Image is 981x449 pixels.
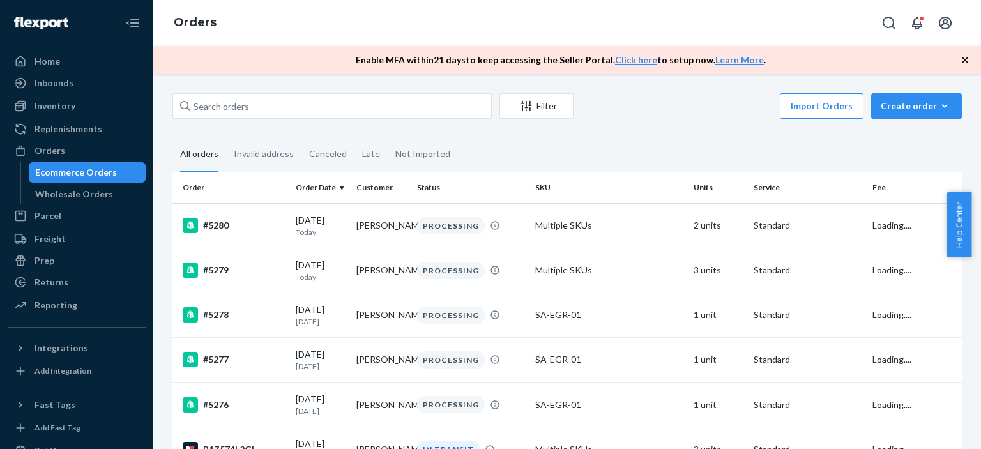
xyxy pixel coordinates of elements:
[688,172,749,203] th: Units
[34,123,102,135] div: Replenishments
[14,17,68,29] img: Flexport logo
[8,272,146,293] a: Returns
[715,54,764,65] a: Learn More
[29,184,146,204] a: Wholesale Orders
[34,365,91,376] div: Add Integration
[535,399,683,411] div: SA-EGR-01
[8,206,146,226] a: Parcel
[34,100,75,112] div: Inventory
[535,353,683,366] div: SA-EGR-01
[867,293,962,337] td: Loading....
[172,172,291,203] th: Order
[34,422,80,433] div: Add Fast Tag
[932,10,958,36] button: Open account menu
[296,303,346,327] div: [DATE]
[172,93,492,119] input: Search orders
[34,55,60,68] div: Home
[754,264,862,277] p: Standard
[296,406,346,416] p: [DATE]
[296,361,346,372] p: [DATE]
[351,203,412,248] td: [PERSON_NAME]
[34,254,54,267] div: Prep
[163,4,227,42] ol: breadcrumbs
[35,166,117,179] div: Ecommerce Orders
[530,248,688,293] td: Multiple SKUs
[34,232,66,245] div: Freight
[351,383,412,427] td: [PERSON_NAME]
[8,229,146,249] a: Freight
[904,10,930,36] button: Open notifications
[780,93,863,119] button: Import Orders
[8,141,146,161] a: Orders
[351,293,412,337] td: [PERSON_NAME]
[417,262,485,279] div: PROCESSING
[180,137,218,172] div: All orders
[8,420,146,436] a: Add Fast Tag
[351,248,412,293] td: [PERSON_NAME]
[29,162,146,183] a: Ecommerce Orders
[688,293,749,337] td: 1 unit
[417,351,485,369] div: PROCESSING
[309,137,347,171] div: Canceled
[8,96,146,116] a: Inventory
[183,218,285,233] div: #5280
[8,295,146,316] a: Reporting
[296,259,346,282] div: [DATE]
[417,307,485,324] div: PROCESSING
[34,399,75,411] div: Fast Tags
[362,137,380,171] div: Late
[183,352,285,367] div: #5277
[296,348,346,372] div: [DATE]
[8,51,146,72] a: Home
[535,308,683,321] div: SA-EGR-01
[947,192,971,257] button: Help Center
[291,172,351,203] th: Order Date
[754,219,862,232] p: Standard
[8,338,146,358] button: Integrations
[296,316,346,327] p: [DATE]
[34,342,88,354] div: Integrations
[688,248,749,293] td: 3 units
[8,119,146,139] a: Replenishments
[120,10,146,36] button: Close Navigation
[296,227,346,238] p: Today
[688,203,749,248] td: 2 units
[174,15,217,29] a: Orders
[296,271,346,282] p: Today
[183,307,285,323] div: #5278
[871,93,962,119] button: Create order
[867,172,962,203] th: Fee
[34,209,61,222] div: Parcel
[867,203,962,248] td: Loading....
[296,393,346,416] div: [DATE]
[530,172,688,203] th: SKU
[876,10,902,36] button: Open Search Box
[499,93,574,119] button: Filter
[234,137,294,171] div: Invalid address
[881,100,952,112] div: Create order
[867,337,962,382] td: Loading....
[754,399,862,411] p: Standard
[351,337,412,382] td: [PERSON_NAME]
[867,248,962,293] td: Loading....
[8,73,146,93] a: Inbounds
[530,203,688,248] td: Multiple SKUs
[500,100,573,112] div: Filter
[688,383,749,427] td: 1 unit
[412,172,530,203] th: Status
[35,188,113,201] div: Wholesale Orders
[395,137,450,171] div: Not Imported
[754,308,862,321] p: Standard
[34,276,68,289] div: Returns
[754,353,862,366] p: Standard
[417,217,485,234] div: PROCESSING
[296,214,346,238] div: [DATE]
[183,263,285,278] div: #5279
[356,54,766,66] p: Enable MFA within 21 days to keep accessing the Seller Portal. to setup now. .
[417,396,485,413] div: PROCESSING
[749,172,867,203] th: Service
[8,363,146,379] a: Add Integration
[615,54,657,65] a: Click here
[183,397,285,413] div: #5276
